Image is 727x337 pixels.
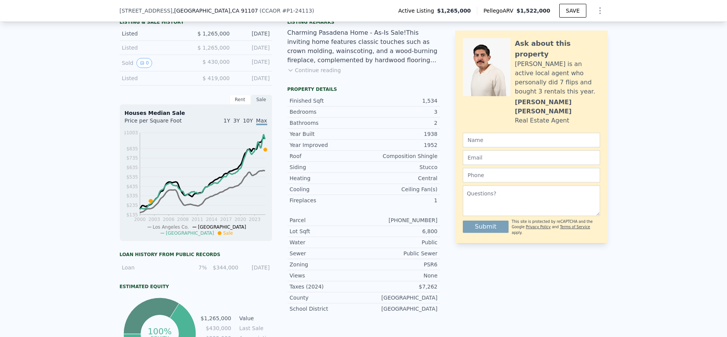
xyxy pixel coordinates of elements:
[249,217,260,222] tspan: 2023
[238,324,272,332] td: Last Sale
[437,7,471,15] span: $1,265,000
[290,197,364,204] div: Fireplaces
[202,75,229,81] span: $ 419,000
[126,165,138,170] tspan: $635
[364,152,438,160] div: Composition Shingle
[364,197,438,204] div: 1
[212,264,238,271] div: $344,000
[364,261,438,268] div: PSR6
[238,314,272,322] td: Value
[126,203,138,208] tspan: $235
[290,250,364,257] div: Sewer
[287,86,440,92] div: Property details
[364,119,438,127] div: 2
[559,4,586,18] button: SAVE
[287,66,341,74] button: Continue reading
[290,305,364,313] div: School District
[364,227,438,235] div: 6,800
[122,44,190,52] div: Listed
[172,7,258,15] span: , [GEOGRAPHIC_DATA]
[134,217,146,222] tspan: 2000
[515,98,600,116] div: [PERSON_NAME] [PERSON_NAME]
[200,324,231,332] td: $430,000
[180,264,207,271] div: 7%
[364,216,438,224] div: [PHONE_NUMBER]
[364,97,438,105] div: 1,534
[517,8,550,14] span: $1,522,000
[162,217,174,222] tspan: 2006
[260,7,314,15] div: ( )
[364,185,438,193] div: Ceiling Fan(s)
[236,30,270,37] div: [DATE]
[148,327,172,336] tspan: 100%
[126,184,138,189] tspan: $435
[282,8,312,14] span: # P1-24113
[243,264,270,271] div: [DATE]
[592,3,608,18] button: Show Options
[120,7,173,15] span: [STREET_ADDRESS]
[515,116,570,125] div: Real Estate Agent
[223,231,233,236] span: Sale
[126,155,138,161] tspan: $735
[198,224,246,230] span: [GEOGRAPHIC_DATA]
[122,58,190,68] div: Sold
[290,294,364,302] div: County
[364,108,438,116] div: 3
[364,250,438,257] div: Public Sewer
[290,141,364,149] div: Year Improved
[290,152,364,160] div: Roof
[290,185,364,193] div: Cooling
[243,118,253,124] span: 10Y
[197,31,230,37] span: $ 1,265,000
[290,174,364,182] div: Heating
[126,212,138,218] tspan: $135
[262,8,281,14] span: CCAOR
[290,272,364,279] div: Views
[364,130,438,138] div: 1938
[123,130,138,135] tspan: $1003
[233,118,240,124] span: 3Y
[463,150,600,165] input: Email
[290,97,364,105] div: Finished Sqft
[236,74,270,82] div: [DATE]
[236,44,270,52] div: [DATE]
[136,58,152,68] button: View historical data
[290,130,364,138] div: Year Built
[256,118,267,125] span: Max
[125,109,267,117] div: Houses Median Sale
[126,193,138,198] tspan: $335
[251,95,272,105] div: Sale
[483,7,517,15] span: Pellego ARV
[287,28,440,65] div: Charming Pasadena Home - As-Is Sale!This inviting home features classic touches such as crown mol...
[236,58,270,68] div: [DATE]
[202,59,229,65] span: $ 430,000
[234,217,246,222] tspan: 2020
[290,261,364,268] div: Zoning
[230,8,258,14] span: , CA 91107
[166,231,214,236] span: [GEOGRAPHIC_DATA]
[463,133,600,147] input: Name
[290,108,364,116] div: Bedrooms
[122,74,190,82] div: Listed
[364,163,438,171] div: Stucco
[126,174,138,180] tspan: $535
[515,60,600,96] div: [PERSON_NAME] is an active local agent who personally did 7 flips and bought 3 rentals this year.
[220,217,232,222] tspan: 2017
[177,217,189,222] tspan: 2008
[463,221,509,233] button: Submit
[515,38,600,60] div: Ask about this property
[200,314,231,322] td: $1,265,000
[197,45,230,51] span: $ 1,265,000
[153,224,189,230] span: Los Angeles Co.
[125,117,196,129] div: Price per Square Foot
[560,225,590,229] a: Terms of Service
[290,283,364,290] div: Taxes (2024)
[364,294,438,302] div: [GEOGRAPHIC_DATA]
[120,19,272,27] div: LISTING & SALE HISTORY
[398,7,437,15] span: Active Listing
[463,168,600,182] input: Phone
[364,141,438,149] div: 1952
[191,217,203,222] tspan: 2011
[364,174,438,182] div: Central
[122,264,176,271] div: Loan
